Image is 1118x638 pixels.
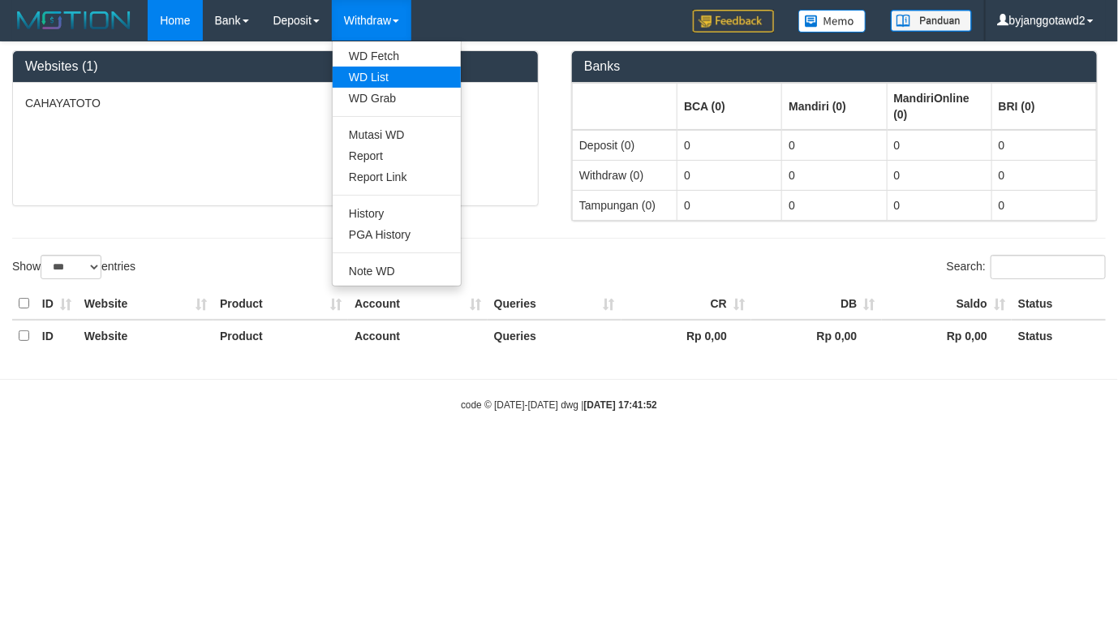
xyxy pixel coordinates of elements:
th: Saldo [882,288,1013,320]
th: Website [78,288,213,320]
td: 0 [991,160,1096,190]
td: 0 [677,130,782,161]
a: PGA History [333,224,461,245]
a: Report [333,145,461,166]
strong: [DATE] 17:41:52 [584,399,657,411]
th: Queries [488,320,621,351]
td: 0 [887,130,991,161]
td: 0 [887,190,991,220]
td: Withdraw (0) [573,160,677,190]
img: MOTION_logo.png [12,8,135,32]
th: Group: activate to sort column ascending [573,83,677,130]
th: Group: activate to sort column ascending [887,83,991,130]
img: Feedback.jpg [693,10,774,32]
a: WD Grab [333,88,461,109]
label: Show entries [12,255,135,279]
th: Status [1012,320,1106,351]
th: ID [36,288,78,320]
input: Search: [991,255,1106,279]
a: Note WD [333,261,461,282]
th: ID [36,320,78,351]
th: Queries [488,288,621,320]
th: Account [348,288,488,320]
a: WD List [333,67,461,88]
h3: Websites (1) [25,59,526,74]
th: Group: activate to sort column ascending [677,83,782,130]
th: DB [751,288,881,320]
th: Status [1012,288,1106,320]
td: 0 [677,190,782,220]
td: 0 [887,160,991,190]
th: Group: activate to sort column ascending [782,83,887,130]
td: 0 [991,130,1096,161]
p: CAHAYATOTO [25,95,526,111]
img: panduan.png [891,10,972,32]
label: Search: [947,255,1106,279]
td: Tampungan (0) [573,190,677,220]
th: Rp 0,00 [751,320,881,351]
td: 0 [991,190,1096,220]
th: Website [78,320,213,351]
th: Rp 0,00 [621,320,751,351]
a: WD Fetch [333,45,461,67]
th: CR [621,288,751,320]
td: 0 [782,190,887,220]
td: Deposit (0) [573,130,677,161]
th: Group: activate to sort column ascending [991,83,1096,130]
a: History [333,203,461,224]
th: Product [213,288,348,320]
th: Account [348,320,488,351]
th: Product [213,320,348,351]
h3: Banks [584,59,1085,74]
img: Button%20Memo.svg [798,10,866,32]
td: 0 [677,160,782,190]
select: Showentries [41,255,101,279]
small: code © [DATE]-[DATE] dwg | [461,399,657,411]
th: Rp 0,00 [882,320,1013,351]
a: Mutasi WD [333,124,461,145]
td: 0 [782,160,887,190]
td: 0 [782,130,887,161]
a: Report Link [333,166,461,188]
